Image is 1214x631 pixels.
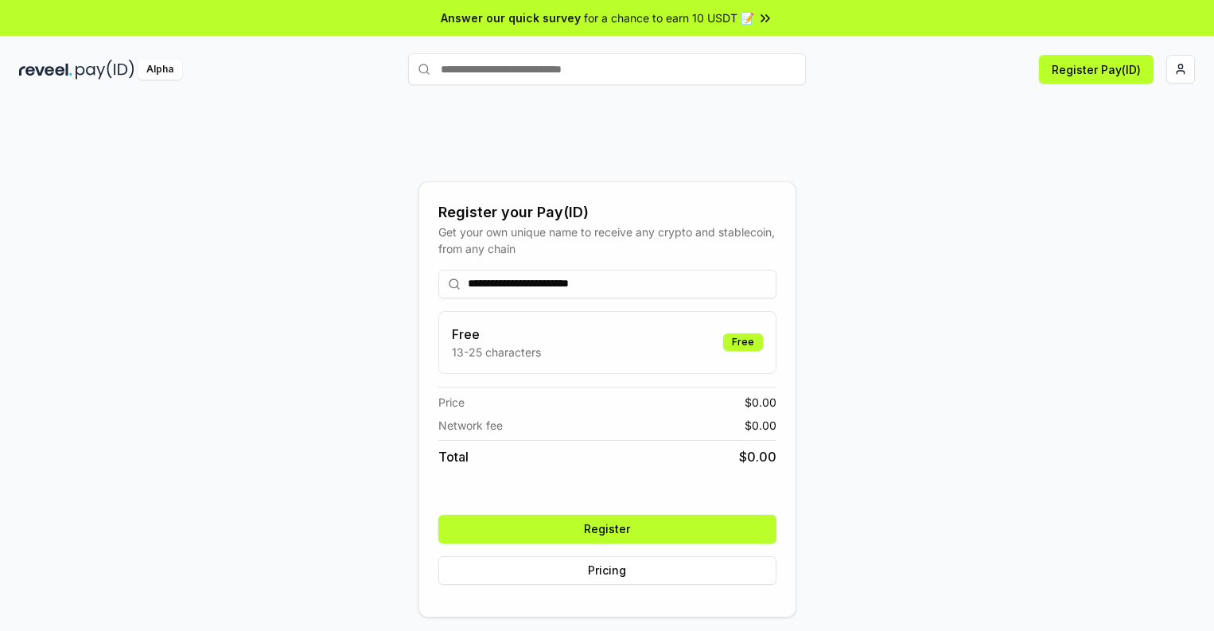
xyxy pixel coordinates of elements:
[438,556,776,585] button: Pricing
[438,515,776,543] button: Register
[438,394,465,411] span: Price
[438,201,776,224] div: Register your Pay(ID)
[138,60,182,80] div: Alpha
[739,447,776,466] span: $ 0.00
[19,60,72,80] img: reveel_dark
[438,447,469,466] span: Total
[438,417,503,434] span: Network fee
[452,325,541,344] h3: Free
[441,10,581,26] span: Answer our quick survey
[452,344,541,360] p: 13-25 characters
[76,60,134,80] img: pay_id
[745,417,776,434] span: $ 0.00
[438,224,776,257] div: Get your own unique name to receive any crypto and stablecoin, from any chain
[1039,55,1154,84] button: Register Pay(ID)
[745,394,776,411] span: $ 0.00
[723,333,763,351] div: Free
[584,10,754,26] span: for a chance to earn 10 USDT 📝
